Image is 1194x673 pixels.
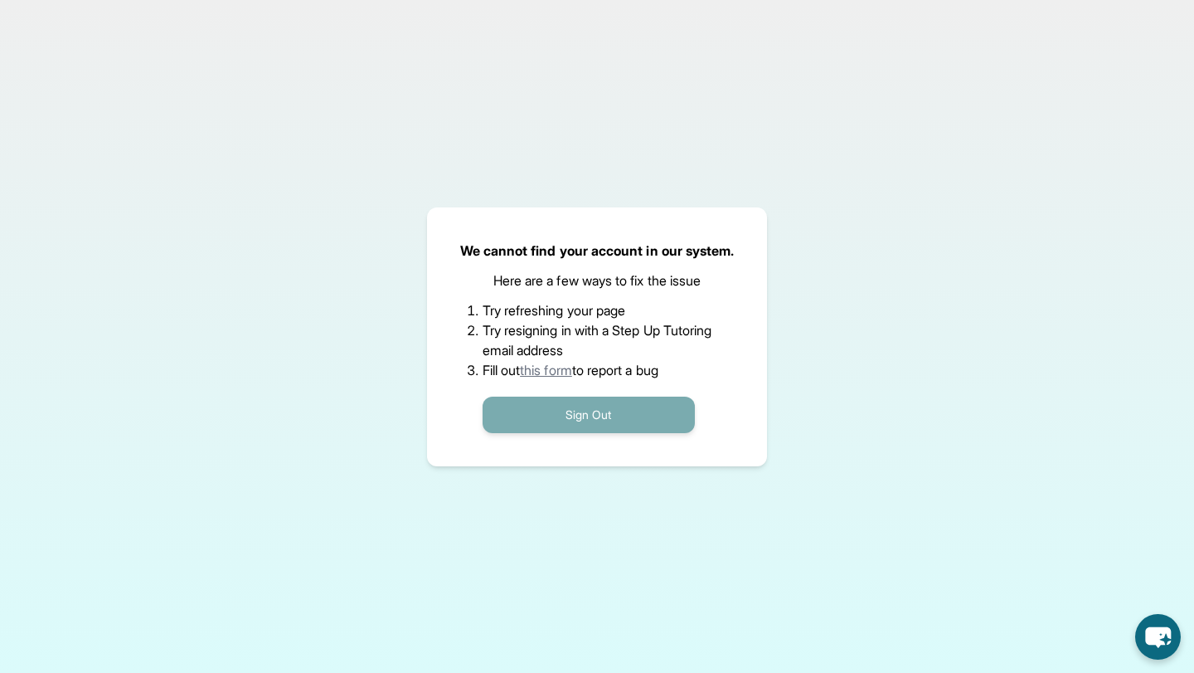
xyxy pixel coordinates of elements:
button: Sign Out [483,397,695,433]
p: Here are a few ways to fix the issue [493,271,701,290]
button: chat-button [1135,614,1181,660]
li: Fill out to report a bug [483,360,712,380]
a: this form [520,362,572,378]
a: Sign Out [483,406,695,422]
li: Try resigning in with a Step Up Tutoring email address [483,320,712,360]
p: We cannot find your account in our system. [460,241,735,261]
li: Try refreshing your page [483,300,712,320]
